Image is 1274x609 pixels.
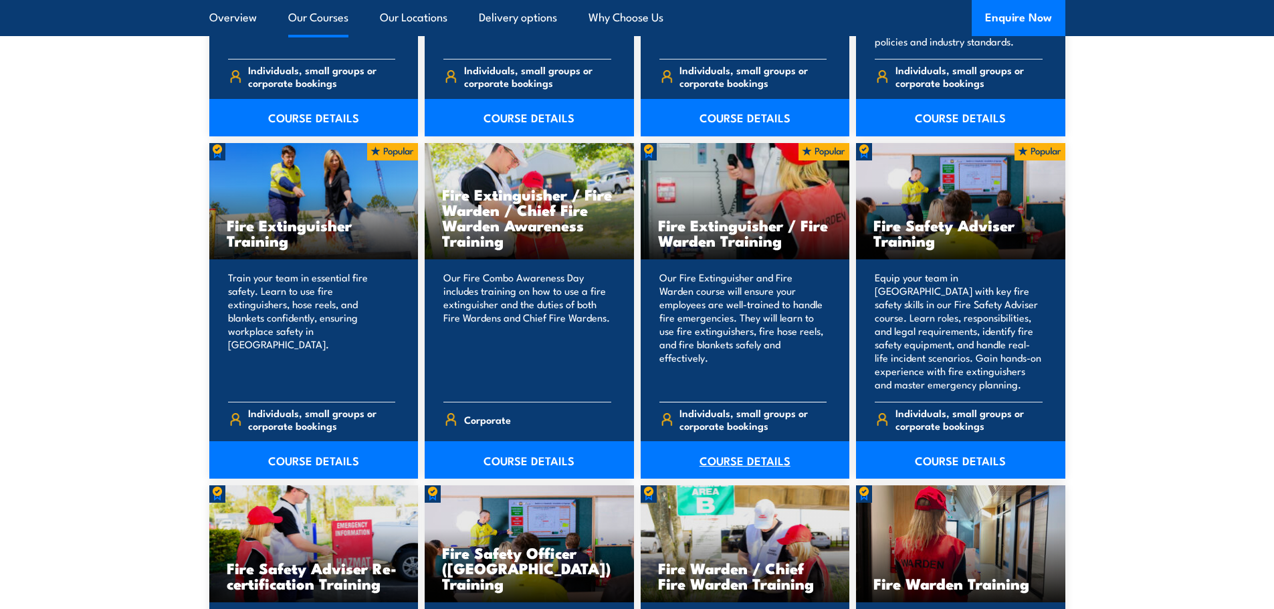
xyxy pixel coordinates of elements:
[659,271,827,391] p: Our Fire Extinguisher and Fire Warden course will ensure your employees are well-trained to handl...
[209,99,419,136] a: COURSE DETAILS
[895,64,1043,89] span: Individuals, small groups or corporate bookings
[856,99,1065,136] a: COURSE DETAILS
[425,441,634,479] a: COURSE DETAILS
[442,545,617,591] h3: Fire Safety Officer ([GEOGRAPHIC_DATA]) Training
[425,99,634,136] a: COURSE DETAILS
[875,271,1043,391] p: Equip your team in [GEOGRAPHIC_DATA] with key fire safety skills in our Fire Safety Adviser cours...
[464,64,611,89] span: Individuals, small groups or corporate bookings
[895,406,1043,432] span: Individuals, small groups or corporate bookings
[658,217,833,248] h3: Fire Extinguisher / Fire Warden Training
[248,64,395,89] span: Individuals, small groups or corporate bookings
[227,560,401,591] h3: Fire Safety Adviser Re-certification Training
[658,560,833,591] h3: Fire Warden / Chief Fire Warden Training
[442,187,617,248] h3: Fire Extinguisher / Fire Warden / Chief Fire Warden Awareness Training
[873,576,1048,591] h3: Fire Warden Training
[856,441,1065,479] a: COURSE DETAILS
[227,217,401,248] h3: Fire Extinguisher Training
[641,441,850,479] a: COURSE DETAILS
[873,217,1048,248] h3: Fire Safety Adviser Training
[679,64,827,89] span: Individuals, small groups or corporate bookings
[679,406,827,432] span: Individuals, small groups or corporate bookings
[209,441,419,479] a: COURSE DETAILS
[443,271,611,391] p: Our Fire Combo Awareness Day includes training on how to use a fire extinguisher and the duties o...
[641,99,850,136] a: COURSE DETAILS
[228,271,396,391] p: Train your team in essential fire safety. Learn to use fire extinguishers, hose reels, and blanke...
[248,406,395,432] span: Individuals, small groups or corporate bookings
[464,409,511,430] span: Corporate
